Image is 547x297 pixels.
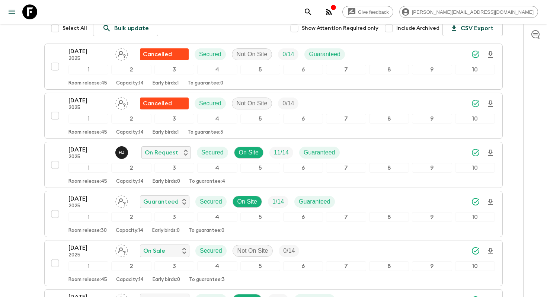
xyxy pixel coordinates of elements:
[189,228,224,234] p: To guarantee: 0
[283,163,323,173] div: 6
[188,80,223,86] p: To guarantee: 0
[279,245,299,257] div: Trip Fill
[4,4,19,19] button: menu
[197,147,228,159] div: Secured
[299,197,330,206] p: Guaranteed
[486,50,495,59] svg: Download Onboarding
[399,6,538,18] div: [PERSON_NAME][EMAIL_ADDRESS][DOMAIN_NAME]
[44,93,503,139] button: [DATE]2025Assign pack leaderFlash Pack cancellationSecuredNot On SiteTrip Fill12345678910Room rel...
[44,142,503,188] button: [DATE]2025Hector Juan Vargas Céspedes On RequestSecuredOn SiteTrip FillGuaranteed12345678910Room ...
[199,50,221,59] p: Secured
[233,245,273,257] div: Not On Site
[111,261,151,271] div: 2
[237,197,257,206] p: On Site
[455,163,495,173] div: 10
[68,145,109,154] p: [DATE]
[326,65,366,74] div: 7
[68,228,107,234] p: Room release: 30
[145,148,178,157] p: On Request
[154,212,194,222] div: 3
[111,212,151,222] div: 2
[326,212,366,222] div: 7
[471,197,480,206] svg: Synced Successfully
[412,212,452,222] div: 9
[274,148,289,157] p: 11 / 14
[152,228,180,234] p: Early birds: 0
[68,203,109,209] p: 2025
[68,56,109,62] p: 2025
[44,191,503,237] button: [DATE]2025Assign pack leaderGuaranteedSecuredOn SiteTrip FillGuaranteed12345678910Room release:30...
[237,50,268,59] p: Not On Site
[486,247,495,256] svg: Download Onboarding
[119,150,125,156] p: H J
[455,65,495,74] div: 10
[309,50,340,59] p: Guaranteed
[143,246,165,255] p: On Sale
[268,196,288,208] div: Trip Fill
[471,148,480,157] svg: Synced Successfully
[68,114,108,124] div: 1
[68,179,107,185] p: Room release: 45
[240,163,280,173] div: 5
[154,163,194,173] div: 3
[369,114,409,124] div: 8
[408,9,538,15] span: [PERSON_NAME][EMAIL_ADDRESS][DOMAIN_NAME]
[237,246,268,255] p: Not On Site
[44,240,503,286] button: [DATE]2025Assign pack leaderOn SaleSecuredNot On SiteTrip Fill12345678910Room release:45Capacity:...
[240,114,280,124] div: 5
[68,261,108,271] div: 1
[68,105,109,111] p: 2025
[240,261,280,271] div: 5
[442,20,503,36] button: CSV Export
[115,198,128,204] span: Assign pack leader
[143,197,179,206] p: Guaranteed
[240,65,280,74] div: 5
[486,99,495,108] svg: Download Onboarding
[326,114,366,124] div: 7
[115,50,128,56] span: Assign pack leader
[153,80,179,86] p: Early birds: 1
[111,65,151,74] div: 2
[116,80,144,86] p: Capacity: 14
[153,277,180,283] p: Early birds: 0
[68,130,107,135] p: Room release: 45
[68,252,109,258] p: 2025
[471,246,480,255] svg: Synced Successfully
[115,247,128,253] span: Assign pack leader
[197,261,237,271] div: 4
[195,245,227,257] div: Secured
[283,246,295,255] p: 0 / 14
[455,114,495,124] div: 10
[232,98,272,109] div: Not On Site
[369,261,409,271] div: 8
[154,261,194,271] div: 3
[278,98,298,109] div: Trip Fill
[369,65,409,74] div: 8
[239,148,259,157] p: On Site
[369,163,409,173] div: 8
[114,24,149,33] p: Bulk update
[116,179,144,185] p: Capacity: 14
[326,163,366,173] div: 7
[154,114,194,124] div: 3
[199,99,221,108] p: Secured
[68,212,108,222] div: 1
[283,261,323,271] div: 6
[278,48,298,60] div: Trip Fill
[200,246,222,255] p: Secured
[63,25,87,32] span: Select All
[471,99,480,108] svg: Synced Successfully
[68,194,109,203] p: [DATE]
[326,261,366,271] div: 7
[68,96,109,105] p: [DATE]
[283,114,323,124] div: 6
[111,163,151,173] div: 2
[201,148,224,157] p: Secured
[197,163,237,173] div: 4
[486,148,495,157] svg: Download Onboarding
[269,147,293,159] div: Trip Fill
[272,197,284,206] p: 1 / 14
[116,277,144,283] p: Capacity: 14
[189,179,225,185] p: To guarantee: 4
[195,48,226,60] div: Secured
